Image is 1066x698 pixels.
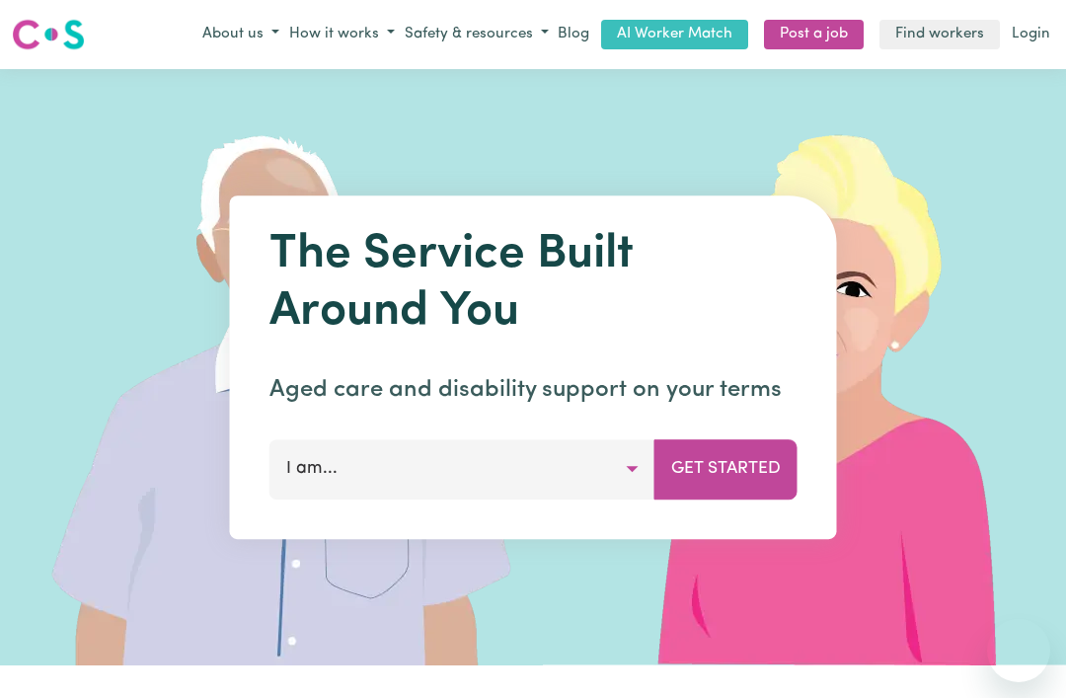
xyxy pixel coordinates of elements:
button: Safety & resources [400,19,554,51]
p: Aged care and disability support on your terms [269,372,798,408]
a: Post a job [764,20,864,50]
button: How it works [284,19,400,51]
a: Careseekers logo [12,12,85,57]
h1: The Service Built Around You [269,227,798,341]
button: I am... [269,439,655,499]
a: Blog [554,20,593,50]
button: Get Started [654,439,798,499]
a: AI Worker Match [601,20,748,50]
a: Find workers [879,20,1000,50]
img: Careseekers logo [12,17,85,52]
iframe: Button to launch messaging window [987,619,1050,682]
a: Login [1008,20,1054,50]
button: About us [197,19,284,51]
